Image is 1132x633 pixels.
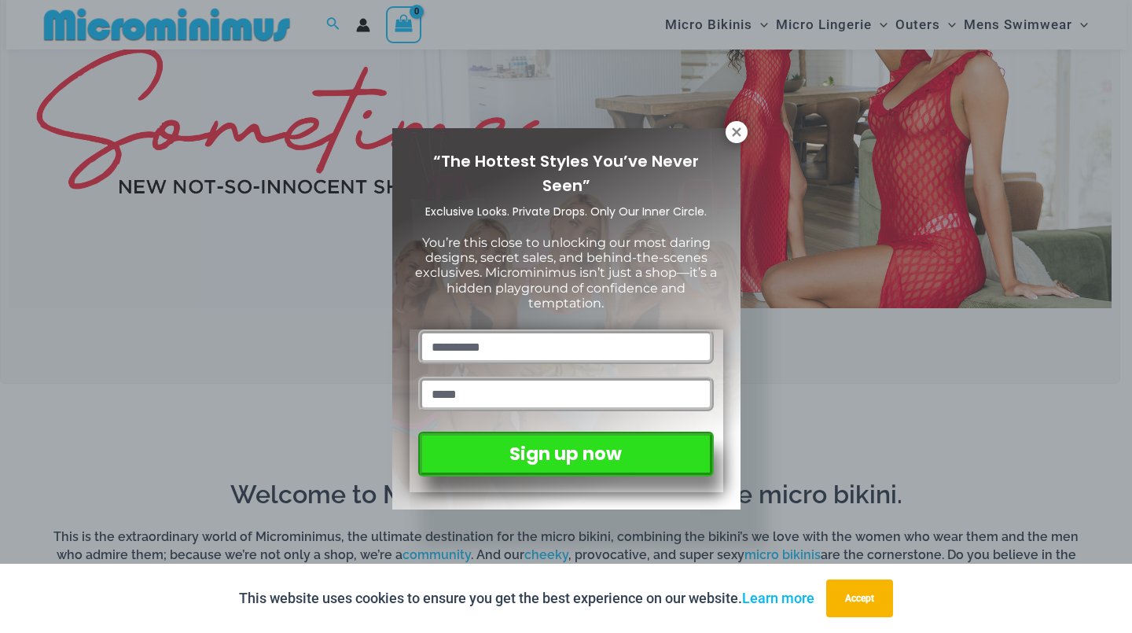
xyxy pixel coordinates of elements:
span: Exclusive Looks. Private Drops. Only Our Inner Circle. [425,204,707,219]
p: This website uses cookies to ensure you get the best experience on our website. [239,587,814,610]
a: Learn more [742,590,814,606]
button: Sign up now [418,432,713,477]
span: You’re this close to unlocking our most daring designs, secret sales, and behind-the-scenes exclu... [415,235,717,311]
button: Close [726,121,748,143]
span: “The Hottest Styles You’ve Never Seen” [433,150,699,197]
button: Accept [826,580,893,617]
